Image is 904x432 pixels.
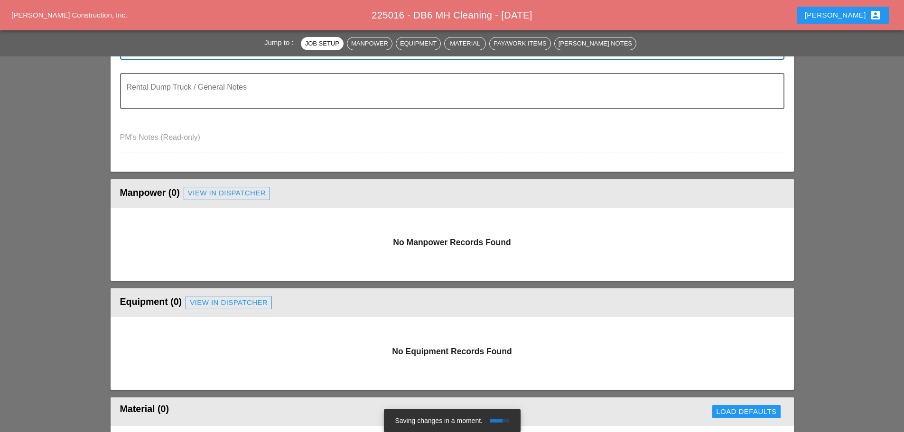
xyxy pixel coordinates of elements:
div: View in Dispatcher [190,297,268,308]
h3: No Manpower Records Found [120,236,784,248]
div: Material (0) [120,402,439,421]
textarea: PM's Notes (Read-only) [120,130,784,153]
button: Load Defaults [712,405,780,418]
button: Manpower [347,37,392,50]
span: 225016 - DB6 MH Cleaning - [DATE] [372,10,532,20]
button: Equipment [396,37,441,50]
div: [PERSON_NAME] Notes [559,39,632,48]
span: Jump to : [264,38,298,46]
h3: No Equipment Records Found [120,345,784,358]
div: Load Defaults [716,406,776,417]
div: Equipment [400,39,437,48]
div: View in Dispatcher [188,188,266,199]
a: View in Dispatcher [184,187,270,200]
a: View in Dispatcher [186,296,272,309]
span: Saving changes in a moment. [395,417,483,424]
div: Equipment (0) [120,293,784,312]
div: Material [448,39,482,48]
button: [PERSON_NAME] [797,7,889,24]
div: Pay/Work Items [494,39,546,48]
a: [PERSON_NAME] Construction, Inc. [11,11,127,19]
i: account_box [870,9,881,21]
div: Manpower (0) [120,184,784,203]
div: [PERSON_NAME] [805,9,881,21]
div: Job Setup [305,39,339,48]
div: Manpower [351,39,388,48]
button: Pay/Work Items [489,37,550,50]
textarea: Rental Dump Truck / General Notes [127,85,770,108]
button: [PERSON_NAME] Notes [554,37,636,50]
button: Material [444,37,486,50]
button: Job Setup [301,37,344,50]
